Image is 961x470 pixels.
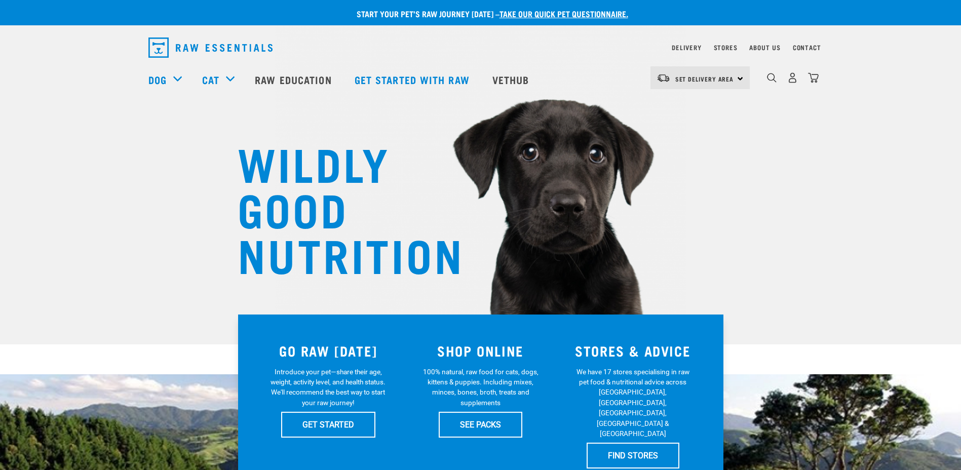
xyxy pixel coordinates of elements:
img: Raw Essentials Logo [148,37,273,58]
h3: STORES & ADVICE [563,343,703,359]
a: Vethub [482,59,542,100]
a: Contact [793,46,821,49]
a: GET STARTED [281,412,375,437]
a: FIND STORES [587,443,679,468]
a: Cat [202,72,219,87]
a: Raw Education [245,59,344,100]
a: Delivery [672,46,701,49]
a: take our quick pet questionnaire. [499,11,628,16]
h1: WILDLY GOOD NUTRITION [238,139,440,276]
span: Set Delivery Area [675,77,734,81]
img: home-icon@2x.png [808,72,819,83]
p: 100% natural, raw food for cats, dogs, kittens & puppies. Including mixes, minces, bones, broth, ... [421,367,540,408]
img: van-moving.png [657,73,670,83]
p: We have 17 stores specialising in raw pet food & nutritional advice across [GEOGRAPHIC_DATA], [GE... [573,367,693,439]
a: Get started with Raw [344,59,482,100]
a: Stores [714,46,738,49]
img: home-icon-1@2x.png [767,73,777,83]
a: Dog [148,72,167,87]
img: user.png [787,72,798,83]
h3: GO RAW [DATE] [258,343,399,359]
a: About Us [749,46,780,49]
a: SEE PACKS [439,412,522,437]
p: Introduce your pet—share their age, weight, activity level, and health status. We'll recommend th... [268,367,388,408]
h3: SHOP ONLINE [410,343,551,359]
nav: dropdown navigation [140,33,821,62]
